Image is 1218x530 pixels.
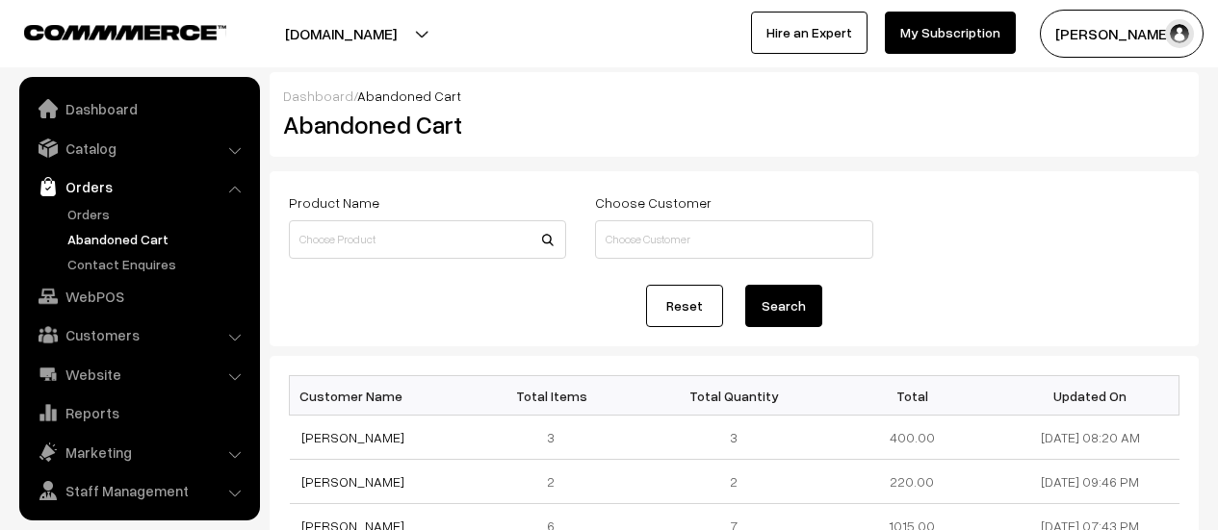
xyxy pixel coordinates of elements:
[823,460,1001,504] td: 220.00
[595,220,872,259] input: Choose Customer
[218,10,464,58] button: [DOMAIN_NAME]
[823,376,1001,416] th: Total
[290,376,468,416] th: Customer Name
[24,473,253,508] a: Staff Management
[1040,10,1204,58] button: [PERSON_NAME]
[751,12,868,54] a: Hire an Expert
[24,91,253,126] a: Dashboard
[1001,416,1179,460] td: [DATE] 08:20 AM
[24,357,253,391] a: Website
[24,169,253,204] a: Orders
[24,279,253,314] a: WebPOS
[24,435,253,469] a: Marketing
[301,473,404,490] a: [PERSON_NAME]
[885,12,1016,54] a: My Subscription
[24,131,253,165] a: Catalog
[357,88,461,104] span: Abandoned Cart
[645,376,823,416] th: Total Quantity
[63,229,253,249] a: Abandoned Cart
[283,86,1185,106] div: /
[289,192,379,213] label: Product Name
[1001,376,1179,416] th: Updated On
[745,285,822,327] button: Search
[301,429,404,445] a: [PERSON_NAME]
[289,220,566,259] input: Choose Product
[1001,460,1179,504] td: [DATE] 09:46 PM
[467,460,645,504] td: 2
[283,110,564,139] h2: Abandoned Cart
[24,19,193,42] a: COMMMERCE
[24,317,253,352] a: Customers
[645,460,823,504] td: 2
[63,254,253,274] a: Contact Enquires
[1165,19,1194,48] img: user
[63,204,253,224] a: Orders
[467,416,645,460] td: 3
[595,192,712,213] label: Choose Customer
[645,416,823,460] td: 3
[24,25,226,39] img: COMMMERCE
[823,416,1001,460] td: 400.00
[283,88,353,104] a: Dashboard
[646,285,723,327] a: Reset
[467,376,645,416] th: Total Items
[24,395,253,430] a: Reports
